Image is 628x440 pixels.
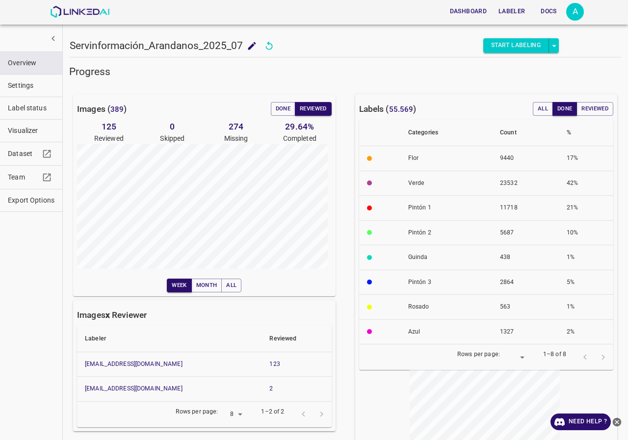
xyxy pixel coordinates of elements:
[141,120,205,133] h6: 0
[359,102,417,116] h6: Labels ( )
[559,146,613,171] th: 17%
[559,120,613,146] th: %
[492,196,559,221] th: 11718
[389,105,414,114] span: 55.569
[492,319,559,344] th: 1327
[495,3,529,20] button: Labeler
[167,279,191,292] button: Week
[559,295,613,320] th: 1%
[543,350,566,359] p: 1–8 of 8
[77,133,141,144] p: Reviewed
[492,171,559,196] th: 23532
[269,385,273,392] a: 2
[550,414,611,430] a: Need Help ?
[50,6,109,18] img: LinkedAI
[261,408,284,416] p: 1–2 of 2
[204,120,268,133] h6: 274
[176,408,218,416] p: Rows per page:
[483,38,559,53] div: split button
[492,295,559,320] th: 563
[566,3,584,21] button: Open settings
[533,3,564,20] button: Docs
[85,385,183,392] a: [EMAIL_ADDRESS][DOMAIN_NAME]
[8,58,54,68] span: Overview
[400,270,492,295] th: Pintón 3
[8,172,39,182] span: Team
[105,310,110,320] b: x
[492,220,559,245] th: 5687
[268,120,332,133] h6: 29.64 %
[269,361,280,367] a: 123
[222,408,245,421] div: 8
[559,270,613,295] th: 5%
[44,29,62,48] button: show more
[444,1,493,22] a: Dashboard
[504,351,527,364] div: ​
[483,38,549,53] button: Start Labeling
[400,120,492,146] th: Categories
[559,319,613,344] th: 2%
[400,146,492,171] th: Flor
[531,1,566,22] a: Docs
[77,102,127,116] h6: Images ( )
[271,102,295,116] button: Done
[492,146,559,171] th: 9440
[492,120,559,146] th: Count
[77,120,141,133] h6: 125
[457,350,500,359] p: Rows per page:
[141,133,205,144] p: Skipped
[559,196,613,221] th: 21%
[69,65,621,78] h5: Progress
[566,3,584,21] div: A
[492,245,559,270] th: 438
[400,295,492,320] th: Rosado
[446,3,491,20] button: Dashboard
[400,245,492,270] th: Guinda
[559,171,613,196] th: 42%
[77,326,262,352] th: Labeler
[400,319,492,344] th: Azul
[295,102,332,116] button: Reviewed
[262,326,331,352] th: Reviewed
[400,171,492,196] th: Verde
[243,37,261,55] button: add to shopping cart
[8,126,54,136] span: Visualizer
[493,1,531,22] a: Labeler
[533,102,553,116] button: All
[576,102,613,116] button: Reviewed
[552,102,577,116] button: Done
[8,80,54,91] span: Settings
[70,39,243,52] h5: Servinformación_Arandanos_2025_07
[492,270,559,295] th: 2864
[400,196,492,221] th: Pintón 1
[8,103,54,113] span: Label status
[8,195,54,206] span: Export Options
[85,361,183,367] a: [EMAIL_ADDRESS][DOMAIN_NAME]
[191,279,222,292] button: Month
[549,38,559,53] button: select role
[268,133,332,144] p: Completed
[559,220,613,245] th: 10%
[110,105,124,114] span: 389
[559,245,613,270] th: 1%
[400,220,492,245] th: Pintón 2
[204,133,268,144] p: Missing
[77,308,147,322] h6: Images Reviewer
[221,279,241,292] button: All
[8,149,39,159] span: Dataset
[611,414,623,430] button: close-help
